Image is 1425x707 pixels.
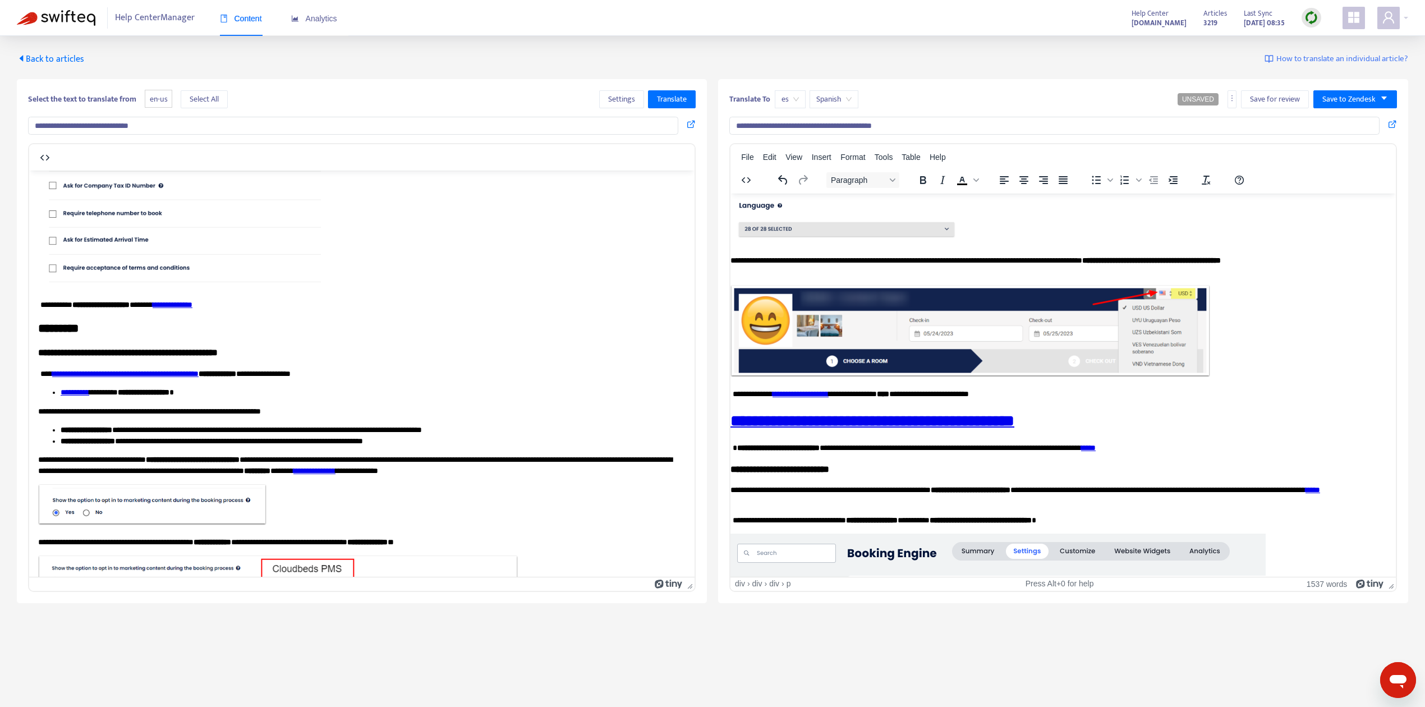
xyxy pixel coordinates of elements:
a: How to translate an individual article? [1265,53,1408,66]
button: Align right [1034,172,1053,188]
a: Powered by Tiny [655,579,683,588]
span: Save to Zendesk [1322,93,1376,105]
button: Bold [913,172,932,188]
button: more [1228,90,1236,108]
span: Tools [875,153,893,162]
img: image-link [1265,54,1274,63]
span: View [785,153,802,162]
button: Translate [648,90,696,108]
button: 1537 words [1307,579,1347,589]
span: Help Center [1132,7,1169,20]
span: Format [840,153,865,162]
span: Articles [1203,7,1227,20]
span: Select All [190,93,219,105]
div: div [752,579,762,589]
iframe: Botón para iniciar la ventana de mensajería [1380,662,1416,698]
span: UNSAVED [1182,95,1214,103]
img: 39354176037403 [9,314,237,355]
div: Press the Up and Down arrow keys to resize the editor. [1384,577,1396,591]
span: Translate [657,93,687,105]
button: Save to Zendeskcaret-down [1313,90,1397,108]
span: Paragraph [831,176,886,185]
span: caret-down [1380,94,1388,102]
strong: [DATE] 08:35 [1244,17,1285,29]
span: Help Center Manager [115,7,195,29]
span: book [220,15,228,22]
button: Decrease indent [1144,172,1163,188]
div: Bullet list [1087,172,1115,188]
a: Powered by Tiny [1356,579,1384,588]
b: Select the text to translate from [28,93,136,105]
span: en-us [145,90,172,108]
iframe: Rich Text Area [29,171,695,577]
div: › [782,579,784,589]
img: sync.dc5367851b00ba804db3.png [1304,11,1318,25]
strong: 3219 [1203,17,1217,29]
div: › [747,579,750,589]
span: Edit [763,153,776,162]
div: Text color Black [953,172,981,188]
button: Align center [1014,172,1033,188]
img: Swifteq [17,10,95,26]
span: user [1382,11,1395,24]
span: Last Sync [1244,7,1272,20]
span: area-chart [291,15,299,22]
span: Settings [608,93,635,105]
span: Help [930,153,946,162]
span: Content [220,14,262,23]
img: 39354176038171 [9,385,489,579]
span: Table [902,153,920,162]
button: Select All [181,90,228,108]
span: How to translate an individual article? [1276,53,1408,66]
button: Redo [793,172,812,188]
div: › [764,579,767,589]
span: Analytics [291,14,337,23]
button: Italic [933,172,952,188]
div: div [735,579,745,589]
button: Block Paragraph [826,172,899,188]
button: Clear formatting [1197,172,1216,188]
iframe: Rich Text Area [730,194,1396,577]
a: [DOMAIN_NAME] [1132,16,1187,29]
div: div [769,579,779,589]
span: Spanish [816,91,852,108]
button: Undo [774,172,793,188]
button: Align left [995,172,1014,188]
button: Justify [1054,172,1073,188]
span: Insert [812,153,831,162]
span: File [741,153,754,162]
div: p [787,579,791,589]
b: Translate To [729,93,770,105]
div: Numbered list [1115,172,1143,188]
span: Save for review [1250,93,1300,105]
span: more [1228,94,1236,102]
button: Help [1230,172,1249,188]
strong: [DOMAIN_NAME] [1132,17,1187,29]
span: appstore [1347,11,1360,24]
button: Settings [599,90,644,108]
button: Increase indent [1164,172,1183,188]
button: Save for review [1241,90,1309,108]
span: Back to articles [17,52,84,67]
div: Press the Up and Down arrow keys to resize the editor. [683,577,695,591]
span: es [782,91,799,108]
div: Press Alt+0 for help [951,579,1168,589]
span: caret-left [17,54,26,63]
